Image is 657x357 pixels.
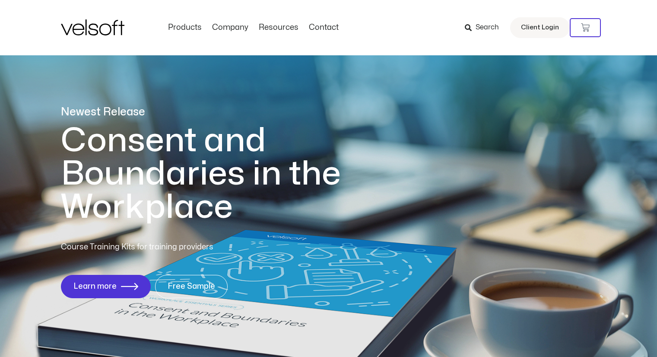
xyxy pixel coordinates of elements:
nav: Menu [163,23,344,32]
span: Learn more [73,282,117,291]
a: Free Sample [155,275,228,298]
a: Client Login [510,17,570,38]
h1: Consent and Boundaries in the Workplace [61,124,376,224]
a: ProductsMenu Toggle [163,23,207,32]
a: Search [465,20,505,35]
img: Velsoft Training Materials [61,19,124,35]
a: Learn more [61,275,151,298]
span: Client Login [521,22,559,33]
p: Course Training Kits for training providers [61,241,276,253]
a: ContactMenu Toggle [304,23,344,32]
a: ResourcesMenu Toggle [254,23,304,32]
span: Search [476,22,499,33]
a: CompanyMenu Toggle [207,23,254,32]
p: Newest Release [61,105,376,120]
span: Free Sample [168,282,215,291]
